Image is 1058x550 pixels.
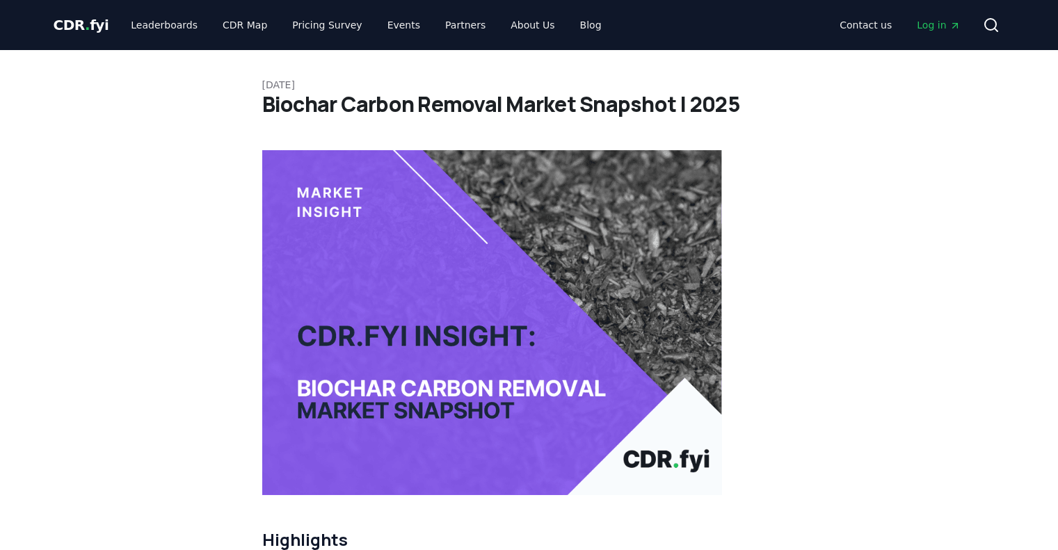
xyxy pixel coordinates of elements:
[917,18,960,32] span: Log in
[85,17,90,33] span: .
[906,13,971,38] a: Log in
[569,13,613,38] a: Blog
[54,15,109,35] a: CDR.fyi
[120,13,209,38] a: Leaderboards
[434,13,497,38] a: Partners
[262,150,723,495] img: blog post image
[828,13,971,38] nav: Main
[376,13,431,38] a: Events
[828,13,903,38] a: Contact us
[262,92,796,117] h1: Biochar Carbon Removal Market Snapshot | 2025
[120,13,612,38] nav: Main
[262,78,796,92] p: [DATE]
[281,13,373,38] a: Pricing Survey
[211,13,278,38] a: CDR Map
[499,13,566,38] a: About Us
[54,17,109,33] span: CDR fyi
